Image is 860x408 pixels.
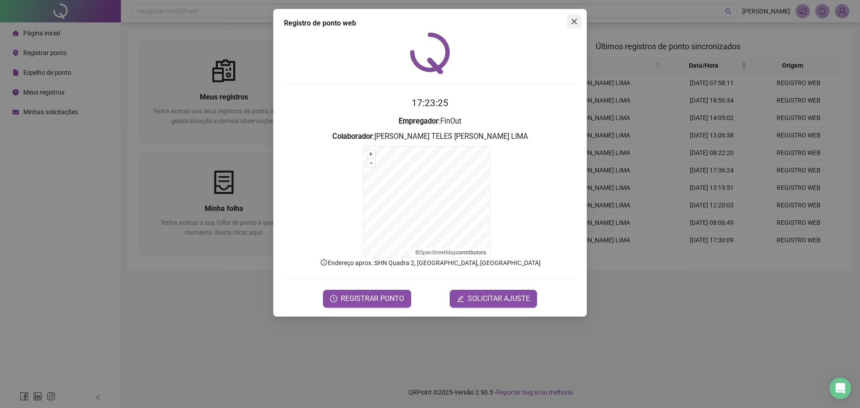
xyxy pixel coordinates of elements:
[468,293,530,304] span: SOLICITAR AJUSTE
[367,159,375,167] button: –
[571,18,578,25] span: close
[367,150,375,159] button: +
[415,249,487,256] li: © contributors.
[284,116,576,127] h3: : FinOut
[419,249,456,256] a: OpenStreetMap
[457,295,464,302] span: edit
[567,14,581,29] button: Close
[830,378,851,399] div: Open Intercom Messenger
[341,293,404,304] span: REGISTRAR PONTO
[284,131,576,142] h3: : [PERSON_NAME] TELES [PERSON_NAME] LIMA
[450,290,537,308] button: editSOLICITAR AJUSTE
[323,290,411,308] button: REGISTRAR PONTO
[399,117,439,125] strong: Empregador
[284,18,576,29] div: Registro de ponto web
[284,258,576,268] p: Endereço aprox. : SHN Quadra 2, [GEOGRAPHIC_DATA], [GEOGRAPHIC_DATA]
[330,295,337,302] span: clock-circle
[410,32,450,74] img: QRPoint
[332,132,373,141] strong: Colaborador
[412,98,448,108] time: 17:23:25
[320,258,328,266] span: info-circle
